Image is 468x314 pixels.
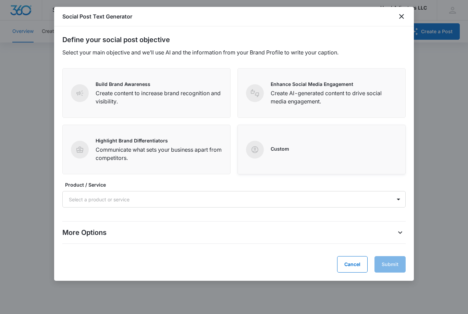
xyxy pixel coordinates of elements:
button: More Options [395,227,406,238]
h2: Define your social post objective [62,35,406,45]
button: Cancel [337,256,368,273]
button: close [397,12,406,21]
h1: Social Post Text Generator [62,12,132,21]
p: More Options [62,227,107,238]
label: Product / Service [65,181,408,188]
p: Build Brand Awareness [96,80,222,88]
p: Select your main objective and we’ll use AI and the information from your Brand Profile to write ... [62,48,406,56]
p: Create AI-generated content to drive social media engagement. [271,89,397,105]
p: Enhance Social Media Engagement [271,80,397,88]
p: Create content to increase brand recognition and visibility. [96,89,222,105]
p: Communicate what sets your business apart from competitors. [96,146,222,162]
p: Custom [271,145,289,152]
p: Highlight Brand Differentiators [96,137,222,144]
